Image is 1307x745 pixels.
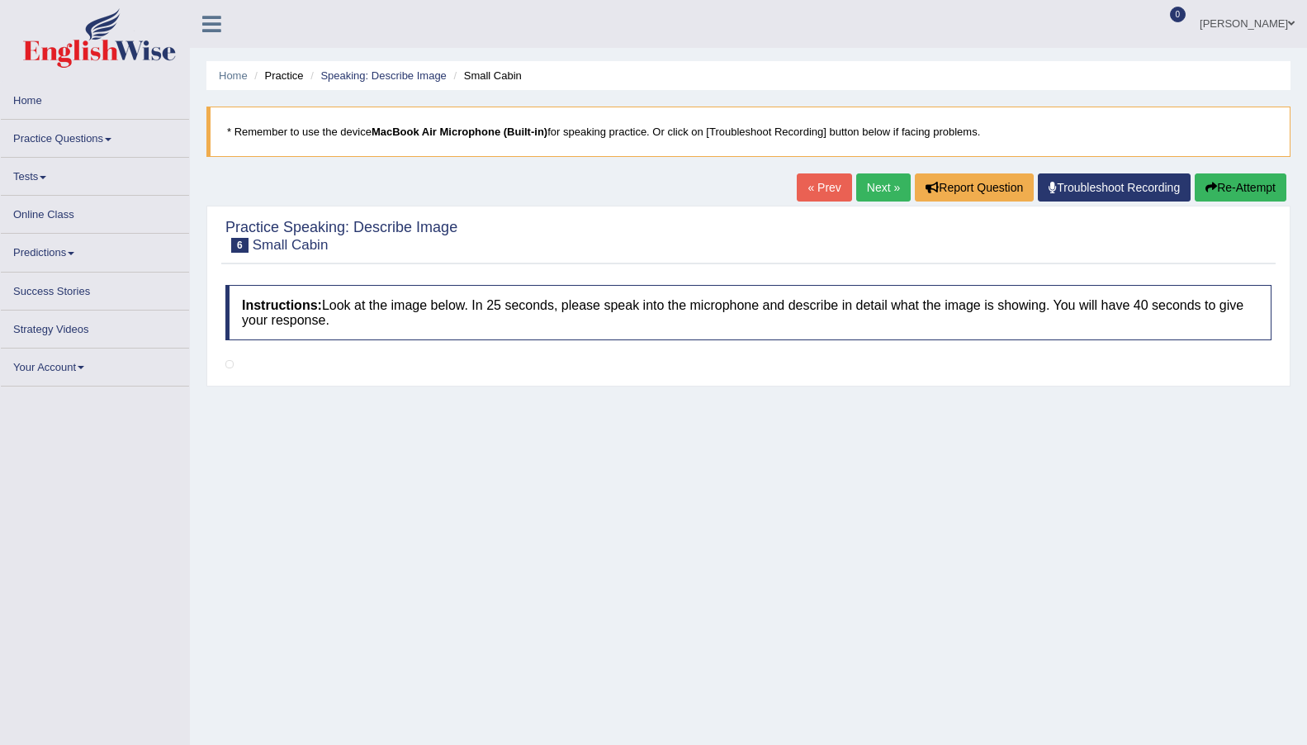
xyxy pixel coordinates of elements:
a: « Prev [797,173,851,202]
span: 6 [231,238,249,253]
a: Online Class [1,196,189,228]
span: 0 [1170,7,1186,22]
b: Instructions: [242,298,322,312]
a: Predictions [1,234,189,266]
a: Troubleshoot Recording [1038,173,1191,202]
h2: Practice Speaking: Describe Image [225,220,457,253]
li: Practice [250,68,303,83]
a: Success Stories [1,273,189,305]
button: Report Question [915,173,1034,202]
a: Home [1,82,189,114]
blockquote: * Remember to use the device for speaking practice. Or click on [Troubleshoot Recording] button b... [206,107,1290,157]
button: Re-Attempt [1195,173,1286,202]
small: Small Cabin [253,237,329,253]
a: Next » [856,173,911,202]
h4: Look at the image below. In 25 seconds, please speak into the microphone and describe in detail w... [225,285,1271,340]
a: Home [219,69,248,82]
a: Speaking: Describe Image [320,69,446,82]
a: Strategy Videos [1,311,189,343]
a: Practice Questions [1,120,189,152]
a: Tests [1,158,189,190]
b: MacBook Air Microphone (Built-in) [372,126,547,138]
li: Small Cabin [449,68,521,83]
a: Your Account [1,349,189,381]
